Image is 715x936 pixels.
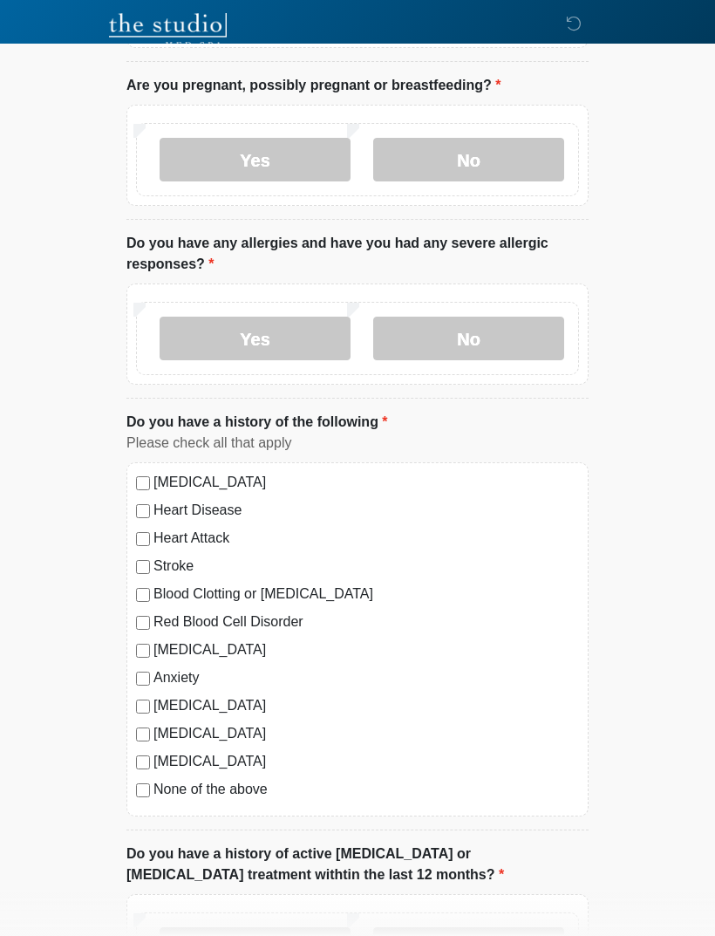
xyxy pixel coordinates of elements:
label: Yes [160,138,351,181]
label: [MEDICAL_DATA] [153,723,579,744]
label: [MEDICAL_DATA] [153,472,579,493]
input: Anxiety [136,672,150,686]
label: None of the above [153,779,579,800]
label: No [373,317,564,360]
label: Are you pregnant, possibly pregnant or breastfeeding? [126,75,500,96]
input: Red Blood Cell Disorder [136,616,150,630]
label: Do you have a history of active [MEDICAL_DATA] or [MEDICAL_DATA] treatment withtin the last 12 mo... [126,844,589,885]
input: [MEDICAL_DATA] [136,476,150,490]
label: Do you have a history of the following [126,412,388,433]
input: [MEDICAL_DATA] [136,644,150,658]
input: Blood Clotting or [MEDICAL_DATA] [136,588,150,602]
label: Do you have any allergies and have you had any severe allergic responses? [126,233,589,275]
input: Heart Attack [136,532,150,546]
input: Heart Disease [136,504,150,518]
label: Red Blood Cell Disorder [153,611,579,632]
label: Anxiety [153,667,579,688]
div: Please check all that apply [126,433,589,454]
label: Heart Attack [153,528,579,549]
label: [MEDICAL_DATA] [153,695,579,716]
label: Heart Disease [153,500,579,521]
label: No [373,138,564,181]
label: Stroke [153,556,579,577]
input: [MEDICAL_DATA] [136,755,150,769]
label: [MEDICAL_DATA] [153,751,579,772]
input: [MEDICAL_DATA] [136,728,150,741]
input: None of the above [136,783,150,797]
label: [MEDICAL_DATA] [153,639,579,660]
input: Stroke [136,560,150,574]
input: [MEDICAL_DATA] [136,700,150,714]
label: Blood Clotting or [MEDICAL_DATA] [153,584,579,605]
img: The Studio Med Spa Logo [109,13,227,48]
label: Yes [160,317,351,360]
